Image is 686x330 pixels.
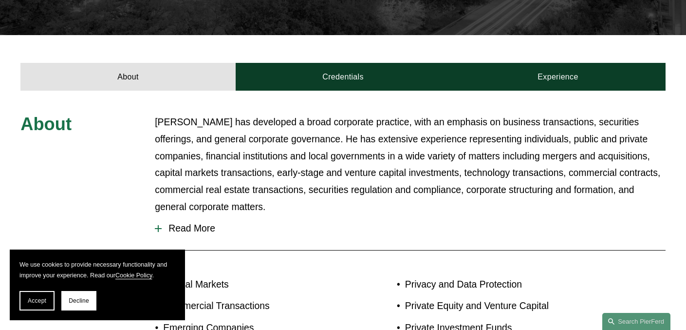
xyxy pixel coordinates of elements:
[236,63,450,91] a: Credentials
[155,215,666,241] button: Read More
[405,297,612,314] p: Private Equity and Venture Capital
[155,114,666,215] p: [PERSON_NAME] has developed a broad corporate practice, with an emphasis on business transactions...
[163,297,343,314] p: Commercial Transactions
[602,313,670,330] a: Search this site
[450,63,666,91] a: Experience
[69,297,89,304] span: Decline
[162,223,666,234] span: Read More
[28,297,46,304] span: Accept
[10,250,185,320] section: Cookie banner
[19,291,55,311] button: Accept
[115,272,152,279] a: Cookie Policy
[19,259,175,281] p: We use cookies to provide necessary functionality and improve your experience. Read our .
[20,114,72,134] span: About
[61,291,96,311] button: Decline
[163,276,343,293] p: Capital Markets
[405,276,612,293] p: Privacy and Data Protection
[20,63,235,91] a: About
